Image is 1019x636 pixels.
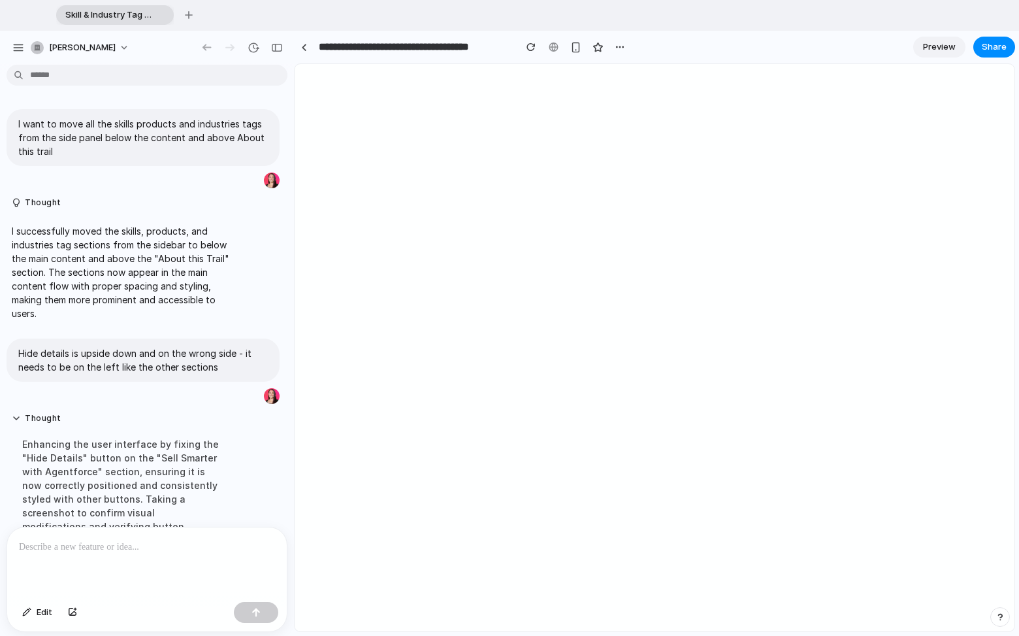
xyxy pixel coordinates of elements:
[60,8,153,22] span: Skill & Industry Tag Layout Adjustment
[37,606,52,619] span: Edit
[12,224,230,320] p: I successfully moved the skills, products, and industries tag sections from the sidebar to below ...
[56,5,174,25] div: Skill & Industry Tag Layout Adjustment
[923,41,956,54] span: Preview
[18,346,268,374] p: Hide details is upside down and on the wrong side - it needs to be on the left like the other sec...
[16,602,59,623] button: Edit
[18,117,268,158] p: I want to move all the skills products and industries tags from the side panel below the content ...
[982,41,1007,54] span: Share
[913,37,965,58] a: Preview
[25,37,136,58] button: [PERSON_NAME]
[973,37,1015,58] button: Share
[49,41,116,54] span: [PERSON_NAME]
